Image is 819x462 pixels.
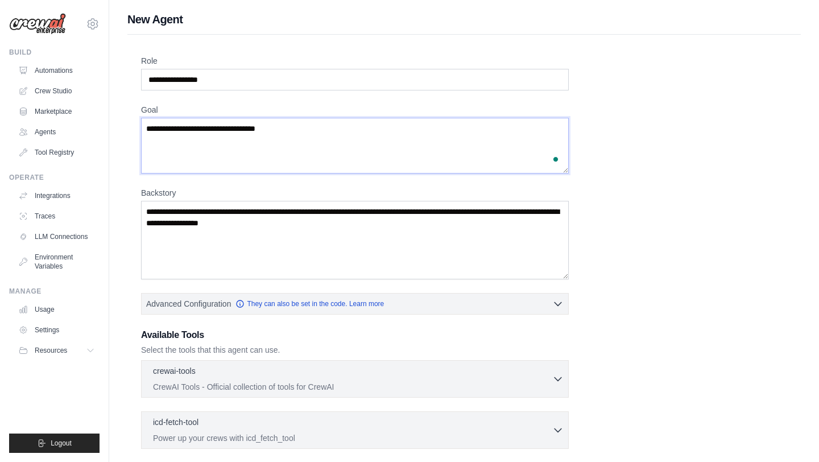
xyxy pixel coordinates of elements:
[153,381,552,393] p: CrewAI Tools - Official collection of tools for CrewAI
[14,300,100,319] a: Usage
[14,341,100,360] button: Resources
[51,439,72,448] span: Logout
[9,13,66,35] img: Logo
[14,321,100,339] a: Settings
[141,187,569,199] label: Backstory
[153,432,552,444] p: Power up your crews with icd_fetch_tool
[9,434,100,453] button: Logout
[9,287,100,296] div: Manage
[14,187,100,205] a: Integrations
[14,61,100,80] a: Automations
[142,294,568,314] button: Advanced Configuration They can also be set in the code. Learn more
[141,118,569,174] textarea: To enrich screen reader interactions, please activate Accessibility in Grammarly extension settings
[141,104,569,115] label: Goal
[141,328,569,342] h3: Available Tools
[235,299,384,308] a: They can also be set in the code. Learn more
[9,173,100,182] div: Operate
[35,346,67,355] span: Resources
[146,416,564,444] button: icd-fetch-tool Power up your crews with icd_fetch_tool
[14,228,100,246] a: LLM Connections
[146,365,564,393] button: crewai-tools CrewAI Tools - Official collection of tools for CrewAI
[14,102,100,121] a: Marketplace
[14,123,100,141] a: Agents
[14,82,100,100] a: Crew Studio
[14,248,100,275] a: Environment Variables
[14,207,100,225] a: Traces
[127,11,801,27] h1: New Agent
[9,48,100,57] div: Build
[153,416,198,428] p: icd-fetch-tool
[146,298,231,310] span: Advanced Configuration
[141,344,569,356] p: Select the tools that this agent can use.
[14,143,100,162] a: Tool Registry
[141,55,569,67] label: Role
[153,365,196,377] p: crewai-tools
